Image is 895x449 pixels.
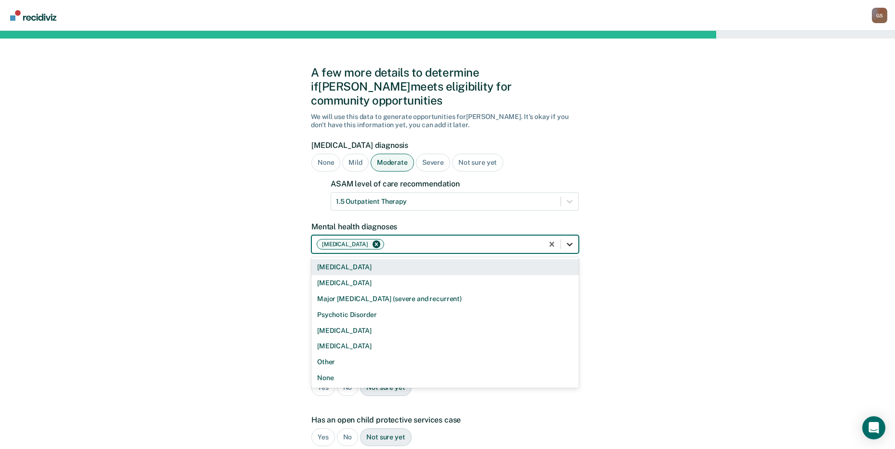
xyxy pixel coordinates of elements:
[319,239,370,249] div: [MEDICAL_DATA]
[311,370,579,386] div: None
[311,66,584,107] div: A few more details to determine if [PERSON_NAME] meets eligibility for community opportunities
[311,141,579,150] label: [MEDICAL_DATA] diagnosis
[342,154,368,172] div: Mild
[862,416,885,439] div: Open Intercom Messenger
[311,323,579,339] div: [MEDICAL_DATA]
[311,275,579,291] div: [MEDICAL_DATA]
[311,338,579,354] div: [MEDICAL_DATA]
[371,241,382,248] div: Remove Bipolar Disorder
[311,428,335,446] div: Yes
[311,291,579,307] div: Major [MEDICAL_DATA] (severe and recurrent)
[10,10,56,21] img: Recidiviz
[872,8,887,23] button: Profile dropdown button
[416,154,450,172] div: Severe
[311,307,579,323] div: Psychotic Disorder
[311,113,584,129] div: We will use this data to generate opportunities for [PERSON_NAME] . It's okay if you don't have t...
[311,222,579,231] label: Mental health diagnoses
[337,428,359,446] div: No
[872,8,887,23] div: G S
[371,154,414,172] div: Moderate
[311,415,579,424] label: Has an open child protective services case
[360,428,411,446] div: Not sure yet
[311,154,340,172] div: None
[311,259,579,275] div: [MEDICAL_DATA]
[331,179,579,188] label: ASAM level of care recommendation
[452,154,503,172] div: Not sure yet
[311,354,579,370] div: Other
